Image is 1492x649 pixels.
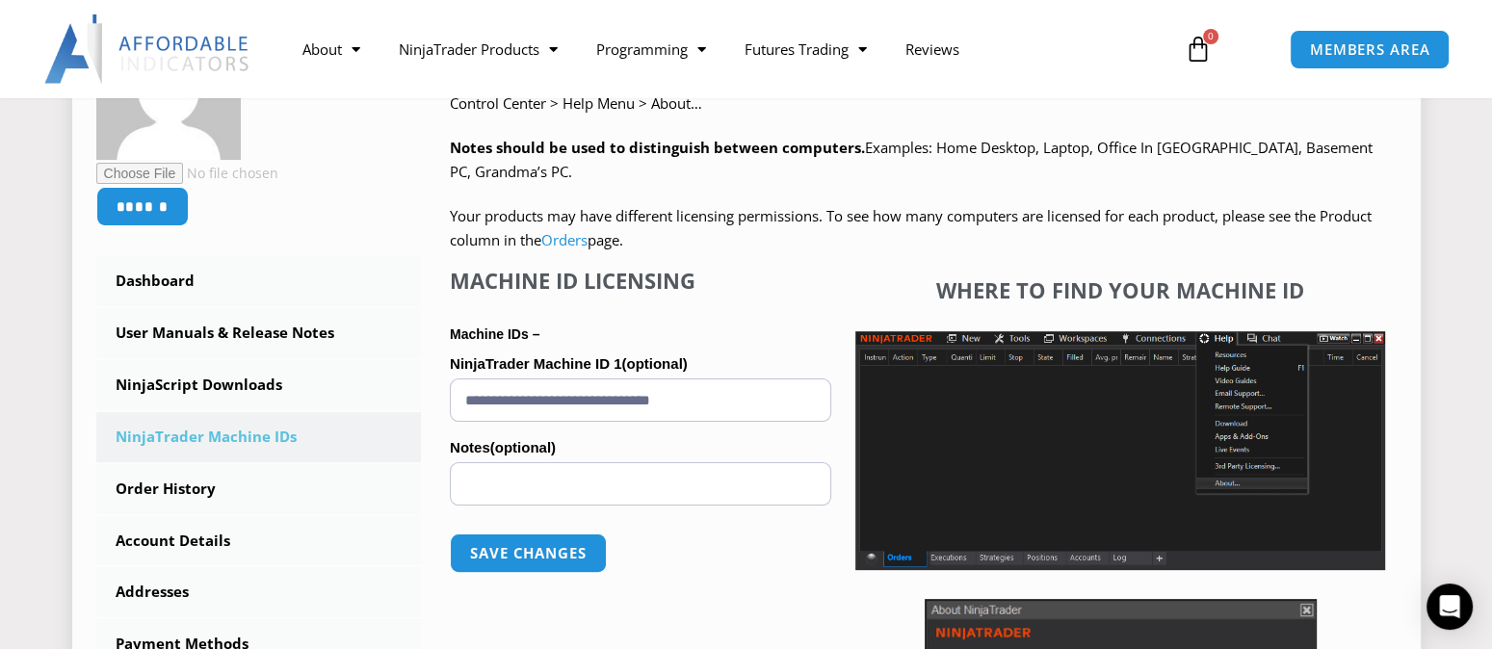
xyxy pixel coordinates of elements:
[1310,42,1430,57] span: MEMBERS AREA
[450,533,607,573] button: Save changes
[96,464,422,514] a: Order History
[1427,584,1473,630] div: Open Intercom Messenger
[96,412,422,462] a: NinjaTrader Machine IDs
[450,138,1373,182] span: Examples: Home Desktop, Laptop, Office In [GEOGRAPHIC_DATA], Basement PC, Grandma’s PC.
[450,433,831,462] label: Notes
[577,27,725,71] a: Programming
[283,27,380,71] a: About
[96,256,422,306] a: Dashboard
[450,268,831,293] h4: Machine ID Licensing
[725,27,886,71] a: Futures Trading
[1203,29,1218,44] span: 0
[96,308,422,358] a: User Manuals & Release Notes
[490,439,556,455] span: (optional)
[96,516,422,566] a: Account Details
[283,27,1164,71] nav: Menu
[380,27,577,71] a: NinjaTrader Products
[450,206,1372,250] span: Your products may have different licensing permissions. To see how many computers are licensed fo...
[96,567,422,617] a: Addresses
[855,277,1385,302] h4: Where to find your Machine ID
[44,14,251,84] img: LogoAI | Affordable Indicators – NinjaTrader
[541,230,588,249] a: Orders
[450,350,831,378] label: NinjaTrader Machine ID 1
[621,355,687,372] span: (optional)
[450,326,539,342] strong: Machine IDs –
[886,27,979,71] a: Reviews
[450,138,865,157] strong: Notes should be used to distinguish between computers.
[855,331,1385,570] img: Screenshot 2025-01-17 1155544 | Affordable Indicators – NinjaTrader
[1156,21,1241,77] a: 0
[96,360,422,410] a: NinjaScript Downloads
[1290,30,1451,69] a: MEMBERS AREA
